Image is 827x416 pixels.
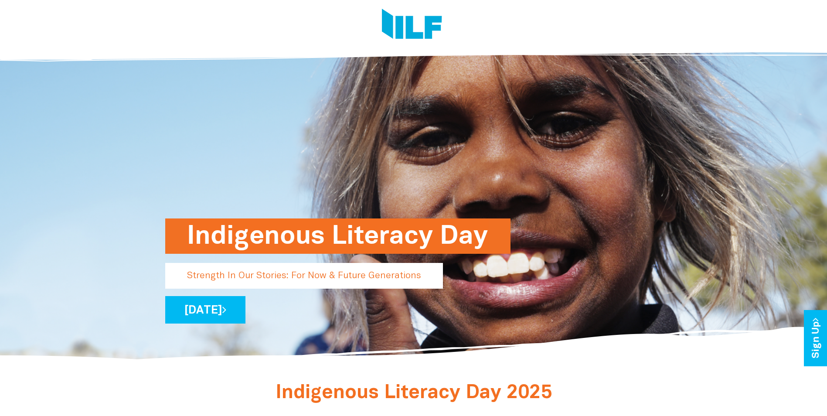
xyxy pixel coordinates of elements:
p: Strength In Our Stories: For Now & Future Generations [165,263,443,289]
a: [DATE] [165,296,245,324]
h1: Indigenous Literacy Day [187,218,489,254]
span: Indigenous Literacy Day 2025 [276,384,552,402]
img: Logo [382,9,442,41]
